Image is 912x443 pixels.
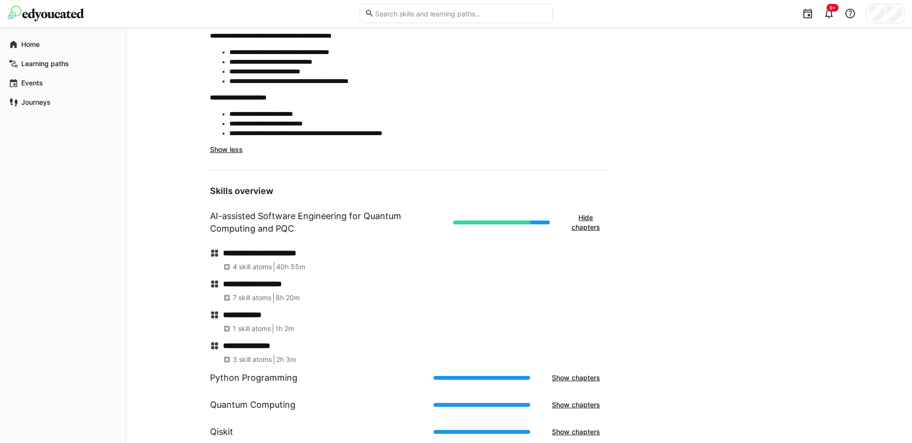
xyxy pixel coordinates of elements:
span: 1 skill atoms [233,324,271,333]
button: Show chapters [546,422,606,442]
span: 9+ [829,5,836,11]
span: Show chapters [550,427,602,437]
span: 7 skill atoms [233,293,271,303]
h3: Skills overview [210,186,606,196]
span: Hide chapters [570,213,602,232]
span: 4 skill atoms [233,262,272,272]
h1: Python Programming [210,372,297,384]
span: 3 skill atoms [233,355,272,364]
button: Show chapters [546,395,606,415]
span: 2h 3m [276,355,296,364]
button: Hide chapters [565,208,606,237]
input: Search skills and learning paths… [374,9,547,18]
span: 1h 2m [275,324,294,333]
button: Show chapters [546,368,606,388]
span: 40h 55m [276,262,305,272]
span: 8h 20m [276,293,300,303]
h1: Quantum Computing [210,399,295,411]
span: Show less [210,145,243,153]
h1: AI-assisted Software Engineering for Quantum Computing and PQC [210,210,446,235]
h1: Qiskit [210,426,233,438]
span: Show chapters [550,373,602,383]
span: Show chapters [550,400,602,410]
